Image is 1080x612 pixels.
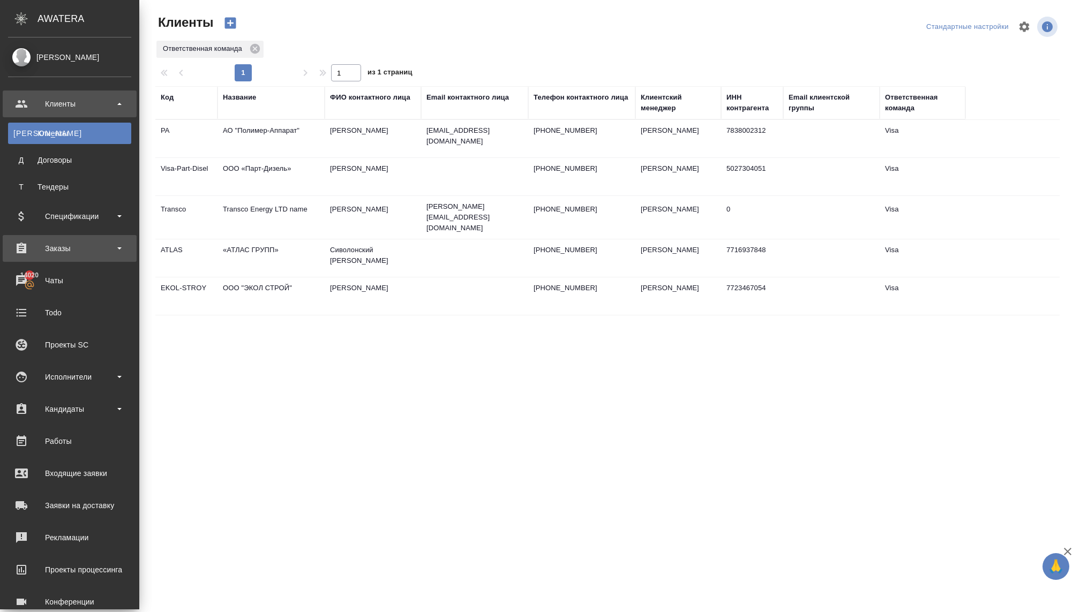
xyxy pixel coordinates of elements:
[37,8,139,29] div: AWATERA
[721,120,783,157] td: 7838002312
[426,92,509,103] div: Email контактного лица
[161,92,174,103] div: Код
[641,92,716,114] div: Клиентский менеджер
[3,299,137,326] a: Todo
[534,204,630,215] p: [PHONE_NUMBER]
[534,125,630,136] p: [PHONE_NUMBER]
[635,277,721,315] td: [PERSON_NAME]
[721,199,783,236] td: 0
[155,120,217,157] td: PA
[3,460,137,487] a: Входящие заявки
[8,433,131,449] div: Работы
[534,283,630,293] p: [PHONE_NUMBER]
[8,149,131,171] a: ДДоговоры
[325,158,421,195] td: [PERSON_NAME]
[325,199,421,236] td: [PERSON_NAME]
[880,199,965,236] td: Visa
[880,239,965,277] td: Visa
[8,465,131,481] div: Входящие заявки
[155,158,217,195] td: Visa-Part-Disel
[13,182,126,192] div: Тендеры
[8,305,131,321] div: Todo
[1047,555,1065,578] span: 🙏
[721,239,783,277] td: 7716937848
[3,331,137,358] a: Проекты SC
[13,128,126,139] div: Клиенты
[8,176,131,198] a: ТТендеры
[217,120,325,157] td: АО "Полимер-Аппарат"
[534,245,630,255] p: [PHONE_NUMBER]
[8,51,131,63] div: [PERSON_NAME]
[217,239,325,277] td: «АТЛАС ГРУПП»
[3,428,137,455] a: Работы
[155,239,217,277] td: ATLAS
[8,369,131,385] div: Исполнители
[1037,17,1060,37] span: Посмотреть информацию
[534,163,630,174] p: [PHONE_NUMBER]
[635,120,721,157] td: [PERSON_NAME]
[8,273,131,289] div: Чаты
[924,19,1011,35] div: split button
[217,277,325,315] td: ООО "ЭКОЛ СТРОЙ"
[789,92,874,114] div: Email клиентской группы
[156,41,264,58] div: Ответственная команда
[3,556,137,583] a: Проекты процессинга
[726,92,778,114] div: ИНН контрагента
[880,158,965,195] td: Visa
[155,14,213,31] span: Клиенты
[8,337,131,353] div: Проекты SC
[1042,553,1069,580] button: 🙏
[8,123,131,144] a: [PERSON_NAME]Клиенты
[3,492,137,519] a: Заявки на доставку
[8,401,131,417] div: Кандидаты
[880,277,965,315] td: Visa
[635,239,721,277] td: [PERSON_NAME]
[534,92,628,103] div: Телефон контактного лица
[3,524,137,551] a: Рекламации
[8,562,131,578] div: Проекты процессинга
[8,497,131,513] div: Заявки на доставку
[155,277,217,315] td: EKOL-STROY
[8,96,131,112] div: Клиенты
[330,92,410,103] div: ФИО контактного лица
[155,199,217,236] td: Transco
[1011,14,1037,40] span: Настроить таблицу
[367,66,412,81] span: из 1 страниц
[721,158,783,195] td: 5027304051
[217,14,243,32] button: Создать
[325,277,421,315] td: [PERSON_NAME]
[721,277,783,315] td: 7723467054
[14,270,45,281] span: 14020
[217,158,325,195] td: ООО «Парт-Дизель»
[325,239,421,277] td: Сиволонский [PERSON_NAME]
[885,92,960,114] div: Ответственная команда
[8,208,131,224] div: Спецификации
[426,125,523,147] p: [EMAIL_ADDRESS][DOMAIN_NAME]
[8,594,131,610] div: Конференции
[635,158,721,195] td: [PERSON_NAME]
[635,199,721,236] td: [PERSON_NAME]
[8,530,131,546] div: Рекламации
[325,120,421,157] td: [PERSON_NAME]
[13,155,126,165] div: Договоры
[426,201,523,233] p: [PERSON_NAME][EMAIL_ADDRESS][DOMAIN_NAME]
[163,43,246,54] p: Ответственная команда
[223,92,256,103] div: Название
[217,199,325,236] td: Transco Energy LTD name
[880,120,965,157] td: Visa
[8,240,131,256] div: Заказы
[3,267,137,294] a: 14020Чаты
